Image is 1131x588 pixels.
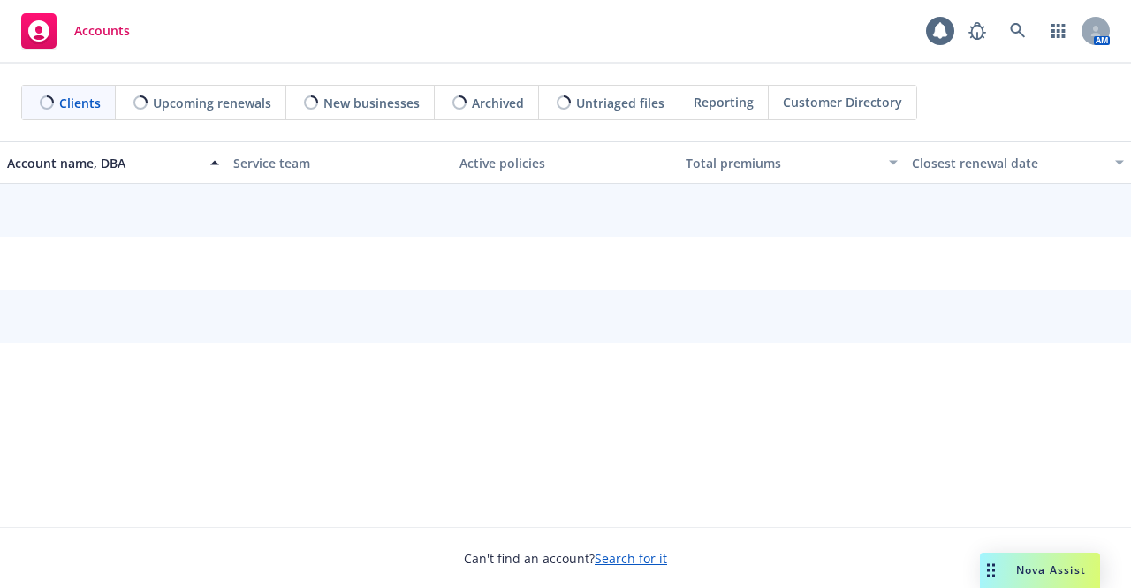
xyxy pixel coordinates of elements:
span: Reporting [694,93,754,111]
div: Service team [233,154,445,172]
button: Service team [226,141,452,184]
a: Search [1000,13,1036,49]
a: Switch app [1041,13,1076,49]
span: Untriaged files [576,94,664,112]
button: Nova Assist [980,553,1100,588]
span: New businesses [323,94,420,112]
span: Clients [59,94,101,112]
button: Total premiums [679,141,905,184]
span: Accounts [74,24,130,38]
span: Customer Directory [783,93,902,111]
span: Upcoming renewals [153,94,271,112]
a: Accounts [14,6,137,56]
button: Active policies [452,141,679,184]
div: Drag to move [980,553,1002,588]
div: Active policies [459,154,672,172]
span: Nova Assist [1016,562,1086,577]
span: Can't find an account? [464,549,667,568]
a: Search for it [595,550,667,567]
div: Closest renewal date [912,154,1104,172]
div: Total premiums [686,154,878,172]
button: Closest renewal date [905,141,1131,184]
div: Account name, DBA [7,154,200,172]
a: Report a Bug [960,13,995,49]
span: Archived [472,94,524,112]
